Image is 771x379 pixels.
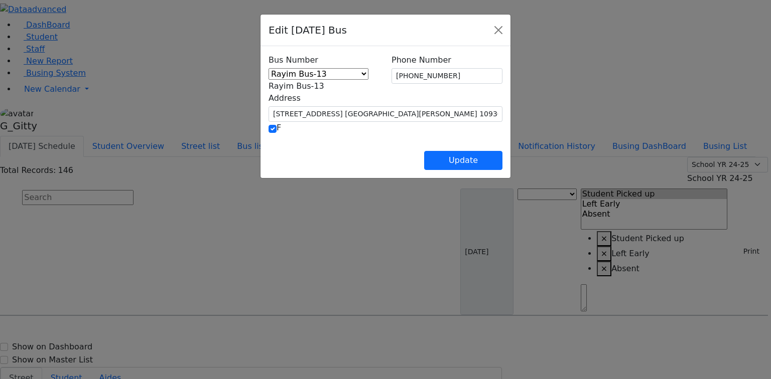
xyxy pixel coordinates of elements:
label: Address [269,92,301,104]
span: Rayim Bus-13 [269,81,324,91]
label: Bus Number [269,54,318,66]
button: Close [490,22,506,38]
input: Phone Number [392,68,502,84]
input: Address [269,106,502,122]
label: Phone Number [392,54,451,66]
h5: Edit [DATE] Bus [269,23,347,38]
button: Update [424,151,502,170]
label: F [277,122,281,134]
